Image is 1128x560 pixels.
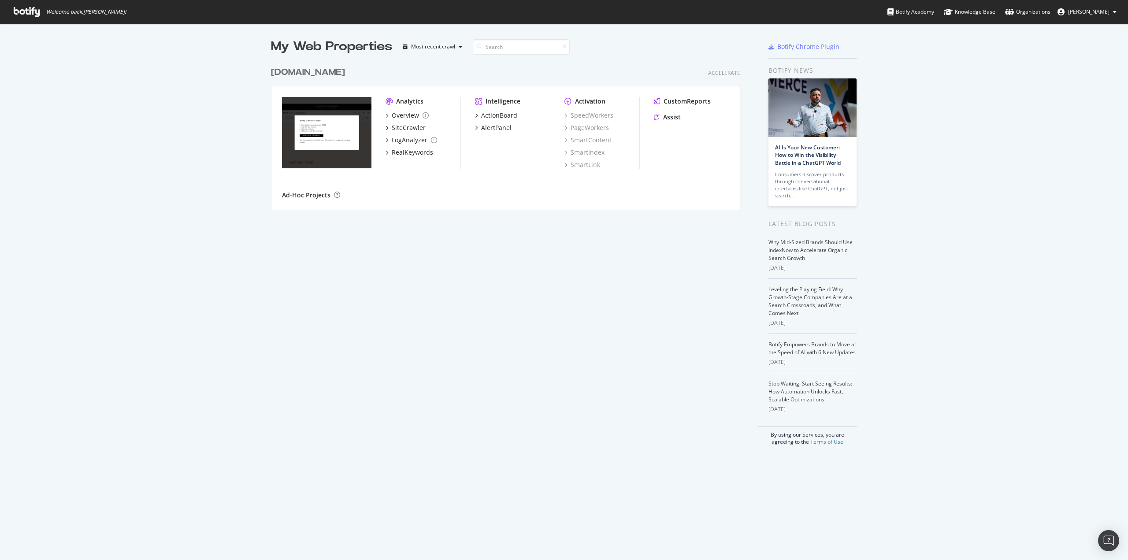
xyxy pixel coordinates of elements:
a: Leveling the Playing Field: Why Growth-Stage Companies Are at a Search Crossroads, and What Comes... [768,286,852,317]
a: Botify Empowers Brands to Move at the Speed of AI with 6 New Updates [768,341,856,356]
a: AI Is Your New Customer: How to Win the Visibility Battle in a ChatGPT World [775,144,841,166]
div: Consumers discover products through conversational interfaces like ChatGPT, not just search… [775,171,850,199]
a: AlertPanel [475,123,512,132]
a: SpeedWorkers [564,111,613,120]
div: [DATE] [768,264,857,272]
div: [DATE] [768,319,857,327]
div: grid [271,56,747,210]
div: CustomReports [664,97,711,106]
div: RealKeywords [392,148,433,157]
input: Search [473,39,570,55]
a: ActionBoard [475,111,517,120]
div: LogAnalyzer [392,136,427,145]
a: CustomReports [654,97,711,106]
div: Intelligence [486,97,520,106]
div: [DATE] [768,358,857,366]
div: Open Intercom Messenger [1098,530,1119,551]
div: Accelerate [708,69,740,77]
div: Latest Blog Posts [768,219,857,229]
div: Analytics [396,97,423,106]
a: Stop Waiting, Start Seeing Results: How Automation Unlocks Fast, Scalable Optimizations [768,380,852,403]
a: Botify Chrome Plugin [768,42,839,51]
div: Organizations [1005,7,1050,16]
div: Botify Chrome Plugin [777,42,839,51]
a: Terms of Use [810,438,843,445]
div: Most recent crawl [411,44,455,49]
span: Thom Warren [1068,8,1109,15]
div: By using our Services, you are agreeing to the [757,426,857,445]
div: Botify Academy [887,7,934,16]
img: www.monicavinader.com [282,97,371,168]
div: [DOMAIN_NAME] [271,66,345,79]
a: PageWorkers [564,123,609,132]
div: Botify news [768,66,857,75]
div: My Web Properties [271,38,392,56]
div: AlertPanel [481,123,512,132]
div: Overview [392,111,419,120]
a: SiteCrawler [386,123,426,132]
div: ActionBoard [481,111,517,120]
a: RealKeywords [386,148,433,157]
a: LogAnalyzer [386,136,437,145]
img: AI Is Your New Customer: How to Win the Visibility Battle in a ChatGPT World [768,78,857,137]
div: Ad-Hoc Projects [282,191,330,200]
button: [PERSON_NAME] [1050,5,1124,19]
a: SmartLink [564,160,600,169]
a: SmartContent [564,136,612,145]
div: Knowledge Base [944,7,995,16]
span: Welcome back, [PERSON_NAME] ! [46,8,126,15]
a: Why Mid-Sized Brands Should Use IndexNow to Accelerate Organic Search Growth [768,238,853,262]
div: Assist [663,113,681,122]
div: [DATE] [768,405,857,413]
a: SmartIndex [564,148,605,157]
button: Most recent crawl [399,40,466,54]
div: SiteCrawler [392,123,426,132]
div: Activation [575,97,605,106]
a: Assist [654,113,681,122]
a: Overview [386,111,429,120]
a: [DOMAIN_NAME] [271,66,349,79]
